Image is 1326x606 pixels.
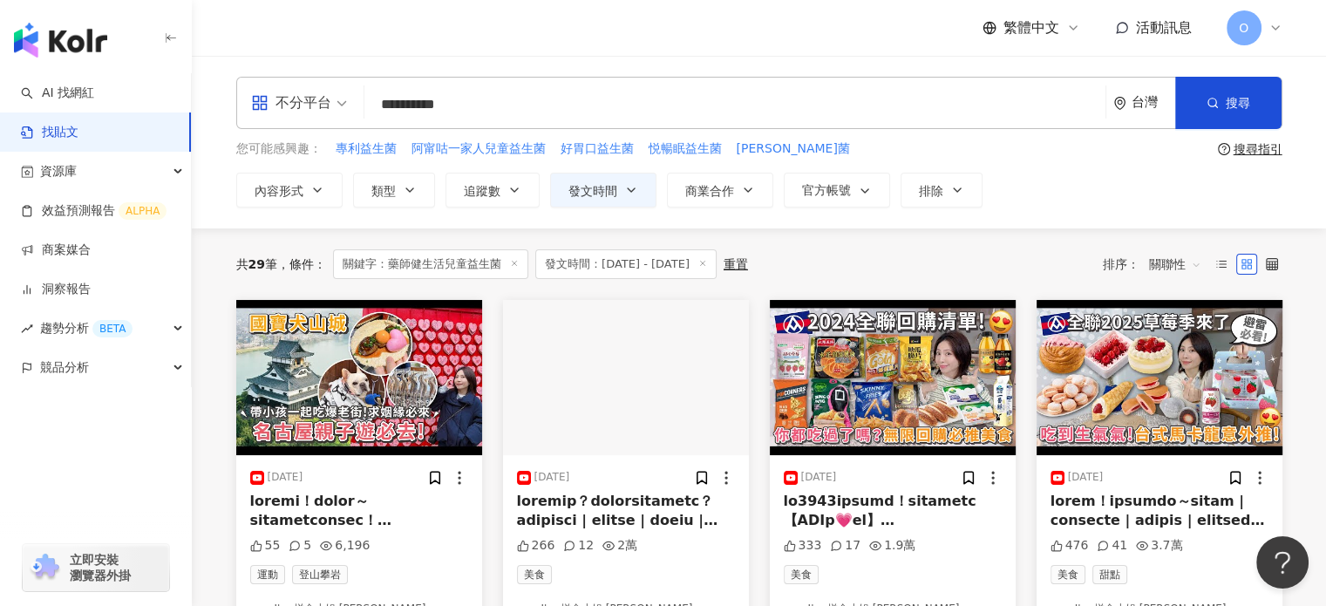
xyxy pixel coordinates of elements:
[1092,565,1127,584] span: 甜點
[40,348,89,387] span: 競品分析
[561,140,634,158] span: 好胃口益生菌
[236,173,343,208] button: 內容形式
[1239,18,1248,37] span: O
[517,565,552,584] span: 美食
[236,140,322,158] span: 您可能感興趣：
[353,173,435,208] button: 類型
[1097,537,1127,555] div: 41
[23,544,169,591] a: chrome extension立即安裝 瀏覽器外掛
[236,257,277,271] div: 共 筆
[292,565,348,584] span: 登山攀岩
[648,140,723,159] button: 悦暢眠益生菌
[770,300,1016,455] img: post-image
[70,552,131,583] span: 立即安裝 瀏覽器外掛
[236,300,482,455] img: post-image
[802,183,851,197] span: 官方帳號
[335,140,398,159] button: 專利益生菌
[371,184,396,198] span: 類型
[1068,470,1104,485] div: [DATE]
[869,537,915,555] div: 1.9萬
[1132,95,1175,110] div: 台灣
[736,140,851,159] button: [PERSON_NAME]菌
[685,184,734,198] span: 商業合作
[568,184,617,198] span: 發文時間
[289,537,311,555] div: 5
[21,202,167,220] a: 效益預測報告ALPHA
[1113,97,1126,110] span: environment
[21,124,78,141] a: 找貼文
[411,140,546,158] span: 阿甯咕一家人兒童益生菌
[250,565,285,584] span: 運動
[1226,96,1250,110] span: 搜尋
[784,565,819,584] span: 美食
[534,470,570,485] div: [DATE]
[40,152,77,191] span: 資源庫
[1256,536,1309,589] iframe: Help Scout Beacon - Open
[40,309,133,348] span: 趨勢分析
[251,89,331,117] div: 不分平台
[464,184,500,198] span: 追蹤數
[320,537,370,555] div: 6,196
[21,85,94,102] a: searchAI 找網紅
[248,257,265,271] span: 29
[92,320,133,337] div: BETA
[277,257,326,271] span: 條件 ：
[268,470,303,485] div: [DATE]
[830,537,860,555] div: 17
[411,140,547,159] button: 阿甯咕一家人兒童益生菌
[21,281,91,298] a: 洞察報告
[333,249,528,279] span: 關鍵字：藥師健生活兒童益生菌
[14,23,107,58] img: logo
[1149,250,1201,278] span: 關聯性
[784,537,822,555] div: 333
[1037,300,1282,455] img: post-image
[1051,565,1085,584] span: 美食
[1136,537,1182,555] div: 3.7萬
[28,554,62,582] img: chrome extension
[737,140,850,158] span: [PERSON_NAME]菌
[801,470,837,485] div: [DATE]
[1175,77,1282,129] button: 搜尋
[517,537,555,555] div: 266
[563,537,594,555] div: 12
[649,140,722,158] span: 悦暢眠益生菌
[250,537,281,555] div: 55
[535,249,717,279] span: 發文時間：[DATE] - [DATE]
[724,257,748,271] div: 重置
[336,140,397,158] span: 專利益生菌
[919,184,943,198] span: 排除
[255,184,303,198] span: 內容形式
[667,173,773,208] button: 商業合作
[1003,18,1059,37] span: 繁體中文
[1234,142,1282,156] div: 搜尋指引
[1136,19,1192,36] span: 活動訊息
[445,173,540,208] button: 追蹤數
[784,173,890,208] button: 官方帳號
[1218,143,1230,155] span: question-circle
[21,323,33,335] span: rise
[251,94,269,112] span: appstore
[901,173,983,208] button: 排除
[550,173,656,208] button: 發文時間
[1103,250,1211,278] div: 排序：
[602,537,637,555] div: 2萬
[21,242,91,259] a: 商案媒合
[560,140,635,159] button: 好胃口益生菌
[503,300,749,455] img: post-image
[1051,537,1089,555] div: 476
